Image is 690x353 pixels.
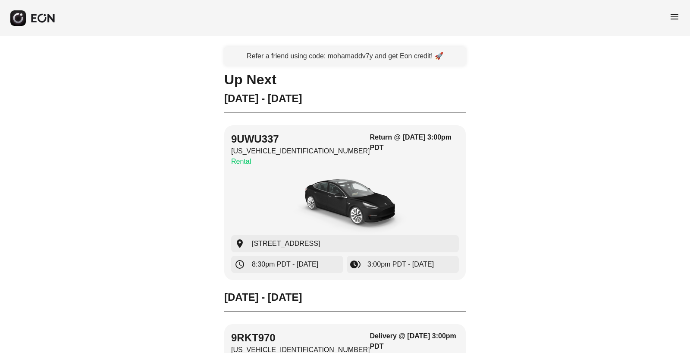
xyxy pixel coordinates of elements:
[231,156,370,167] p: Rental
[669,12,680,22] span: menu
[252,239,320,249] span: [STREET_ADDRESS]
[224,47,466,66] a: Refer a friend using code: mohamaddv7y and get Eon credit! 🚀
[231,132,370,146] h2: 9UWU337
[235,239,245,249] span: location_on
[350,259,361,270] span: browse_gallery
[224,125,466,280] button: 9UWU337[US_VEHICLE_IDENTIFICATION_NUMBER]RentalReturn @ [DATE] 3:00pm PDTcar[STREET_ADDRESS]8:30p...
[224,92,466,105] h2: [DATE] - [DATE]
[252,259,318,270] span: 8:30pm PDT - [DATE]
[231,146,370,156] p: [US_VEHICLE_IDENTIFICATION_NUMBER]
[370,331,459,352] h3: Delivery @ [DATE] 3:00pm PDT
[367,259,434,270] span: 3:00pm PDT - [DATE]
[224,290,466,304] h2: [DATE] - [DATE]
[235,259,245,270] span: schedule
[231,331,370,345] h2: 9RKT970
[370,132,459,153] h3: Return @ [DATE] 3:00pm PDT
[224,74,466,85] h1: Up Next
[280,170,410,235] img: car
